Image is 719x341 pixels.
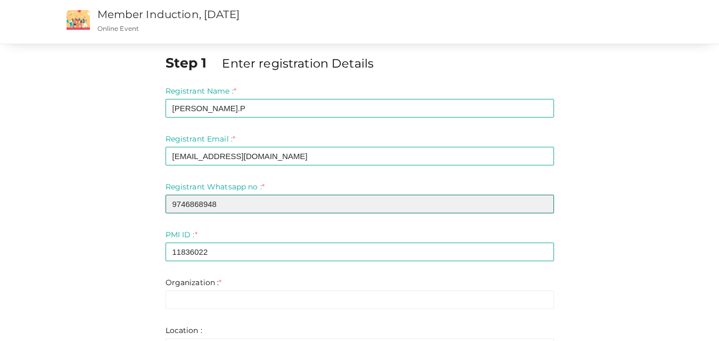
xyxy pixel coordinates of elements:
[166,195,554,213] input: Enter registrant phone no here.
[166,229,197,240] label: PMI ID :
[166,86,237,96] label: Registrant Name :
[166,99,554,118] input: Enter registrant name here.
[166,134,236,144] label: Registrant Email :
[222,55,374,72] label: Enter registration Details
[97,8,239,21] a: Member Induction, [DATE]
[97,24,457,33] p: Online Event
[166,325,202,336] label: Location :
[166,53,220,72] label: Step 1
[166,181,265,192] label: Registrant Whatsapp no :
[166,147,554,165] input: Enter registrant email here.
[166,277,222,288] label: Organization :
[67,10,90,30] img: event2.png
